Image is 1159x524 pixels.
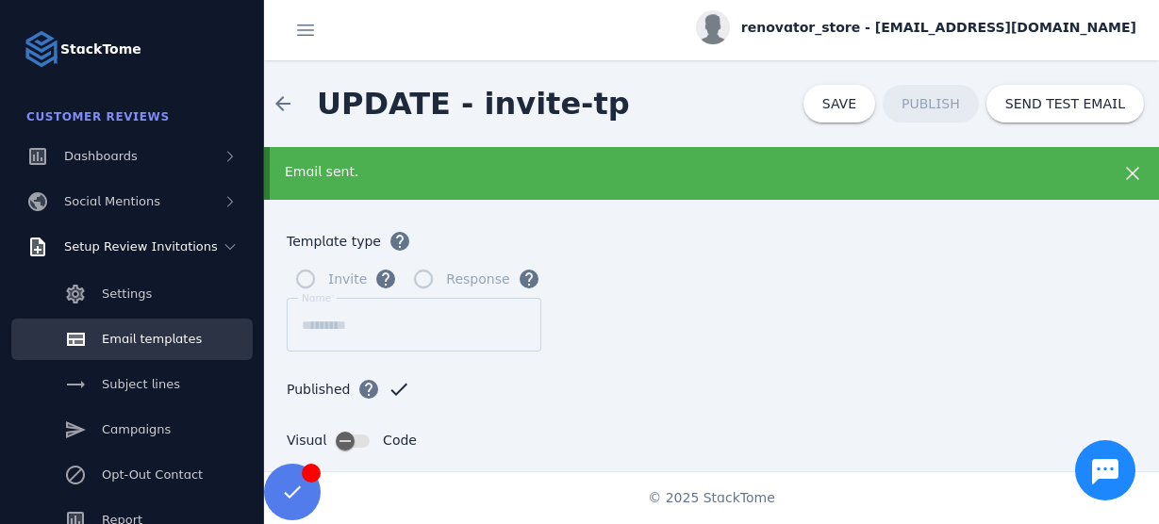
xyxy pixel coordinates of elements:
a: Settings [11,273,253,315]
a: Campaigns [11,409,253,450]
span: Social Mentions [64,194,160,208]
button: SEND TEST EMAIL [986,85,1144,123]
span: Published [287,380,350,400]
mat-icon: check [388,378,410,401]
span: Setup Review Invitations [64,239,218,254]
span: Dashboards [64,149,138,163]
div: Email sent. [285,162,1058,182]
span: Opt-Out Contact [102,467,203,482]
span: Subject lines [102,377,180,391]
span: SAVE [822,96,856,111]
span: SEND TEST EMAIL [1005,97,1125,110]
span: Settings [102,287,152,301]
span: Customer Reviews [26,110,170,123]
img: Logo image [23,30,60,68]
button: SAVE [803,85,875,123]
a: Opt-Out Contact [11,454,253,496]
span: Visual [287,431,326,450]
button: renovator_store - [EMAIL_ADDRESS][DOMAIN_NAME] [696,10,1136,44]
strong: StackTome [60,40,141,59]
label: Invite [324,268,367,290]
mat-label: Name [302,292,331,303]
span: Code [383,431,417,450]
span: Email templates [102,332,202,346]
span: © 2025 StackTome [648,488,775,508]
span: renovator_store - [EMAIL_ADDRESS][DOMAIN_NAME] [741,18,1136,38]
a: Subject lines [11,364,253,405]
span: Campaigns [102,422,171,436]
span: UPDATE - invite-tp [317,86,630,122]
span: Template type [287,232,381,252]
a: Email templates [11,319,253,360]
label: Response [442,268,509,290]
button: Published [350,370,388,408]
img: profile.jpg [696,10,730,44]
